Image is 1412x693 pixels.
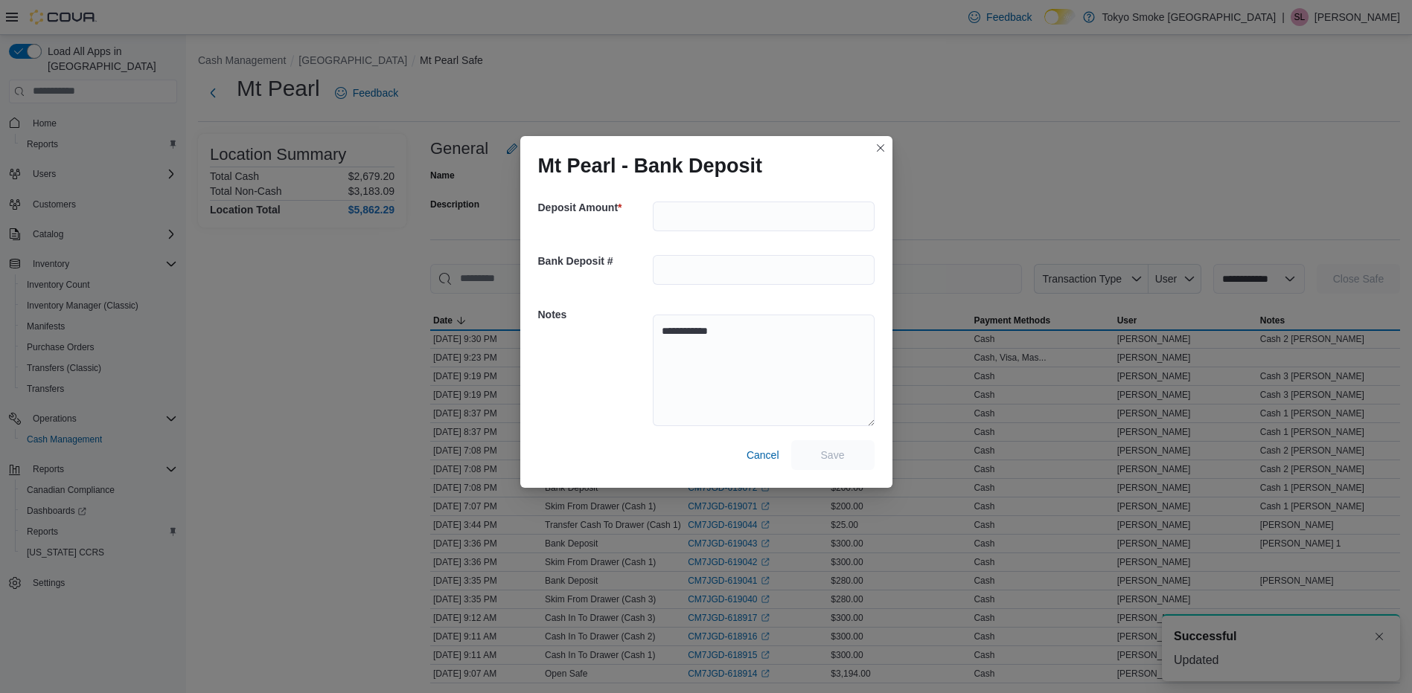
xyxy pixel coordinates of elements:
h5: Bank Deposit # [538,246,650,276]
button: Cancel [741,440,785,470]
span: Cancel [747,448,779,462]
button: Closes this modal window [872,139,889,157]
h1: Mt Pearl - Bank Deposit [538,154,763,178]
h5: Notes [538,300,650,329]
button: Save [791,440,875,470]
h5: Deposit Amount [538,193,650,222]
span: Save [821,448,845,462]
